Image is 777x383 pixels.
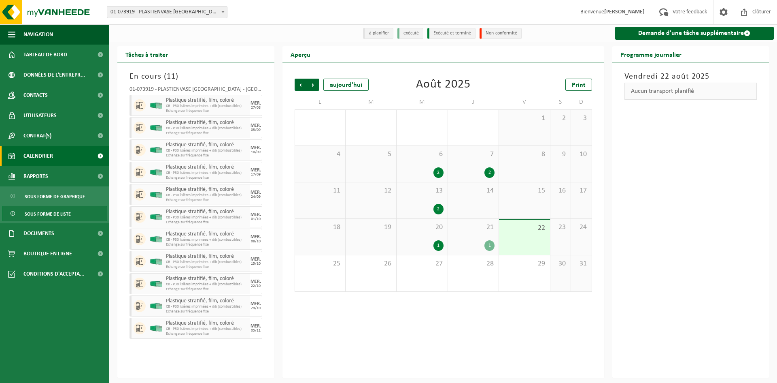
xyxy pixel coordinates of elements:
span: Plastique stratifié, film, coloré [166,298,248,304]
span: 4 [299,150,341,159]
img: HK-XP-30-GN-00 [150,281,162,287]
div: 15/10 [251,262,261,266]
h2: Programme journalier [612,46,690,62]
span: CB - P30 lisières imprimées + dib (combustibles) [166,238,248,242]
span: Plastique stratifié, film, coloré [166,253,248,260]
span: Echange sur fréquence fixe [166,242,248,247]
td: V [499,95,550,109]
span: 16 [554,186,567,195]
img: HK-XP-30-GN-00 [150,169,162,175]
div: 2 [433,167,444,178]
div: 08/10 [251,240,261,244]
span: Données de l'entrepr... [23,65,85,85]
div: MER. [251,145,261,150]
span: Plastique stratifié, film, coloré [166,186,248,193]
span: Sous forme de graphique [25,189,85,204]
img: HK-XP-30-GN-00 [150,192,162,198]
div: MER. [251,123,261,128]
span: 26 [350,259,392,268]
span: Utilisateurs [23,105,57,126]
a: Sous forme de liste [2,206,107,221]
span: 01-073919 - PLASTIENVASE FRANCIA - ARRAS [107,6,227,18]
div: 2 [433,204,444,214]
span: 1 [503,114,546,123]
span: 24 [575,223,587,232]
span: Echange sur fréquence fixe [166,332,248,336]
span: 22 [503,224,546,233]
span: CB - P30 lisières imprimées + dib (combustibles) [166,171,248,175]
span: CB - P30 lisières imprimées + dib (combustibles) [166,327,248,332]
div: MER. [251,212,261,217]
td: J [448,95,499,109]
span: 7 [452,150,495,159]
span: Plastique stratifié, film, coloré [166,164,248,171]
span: Plastique stratifié, film, coloré [166,320,248,327]
span: Plastique stratifié, film, coloré [166,120,248,126]
div: 2 [484,167,495,178]
span: 30 [554,259,567,268]
span: 19 [350,223,392,232]
span: 14 [452,186,495,195]
td: D [571,95,592,109]
div: 05/11 [251,329,261,333]
span: Plastique stratifié, film, coloré [166,97,248,104]
span: Sous forme de liste [25,206,71,222]
div: 01-073919 - PLASTIENVASE [GEOGRAPHIC_DATA] - [GEOGRAPHIC_DATA] [129,87,262,95]
span: Plastique stratifié, film, coloré [166,142,248,148]
img: HK-XP-30-GN-00 [150,259,162,265]
div: 29/10 [251,306,261,310]
strong: [PERSON_NAME] [604,9,645,15]
span: Echange sur fréquence fixe [166,220,248,225]
span: Conditions d'accepta... [23,264,85,284]
span: 10 [575,150,587,159]
span: CB - P30 lisières imprimées + dib (combustibles) [166,193,248,198]
span: 5 [350,150,392,159]
span: 8 [503,150,546,159]
span: CB - P30 lisières imprimées + dib (combustibles) [166,104,248,109]
img: HK-XP-30-GN-00 [150,236,162,242]
span: 13 [401,186,443,195]
div: 01/10 [251,217,261,221]
span: Calendrier [23,146,53,166]
span: Contacts [23,85,48,105]
img: HK-XP-30-GN-00 [150,125,162,131]
img: HK-XP-30-GN-00 [150,303,162,309]
td: S [550,95,571,109]
div: MER. [251,235,261,240]
div: MER. [251,190,261,195]
a: Sous forme de graphique [2,188,107,204]
div: MER. [251,324,261,329]
span: 9 [554,150,567,159]
td: M [397,95,448,109]
span: 2 [554,114,567,123]
span: 31 [575,259,587,268]
h2: Tâches à traiter [117,46,176,62]
span: 20 [401,223,443,232]
span: Navigation [23,24,53,45]
span: CB - P30 lisières imprimées + dib (combustibles) [166,304,248,309]
span: Rapports [23,166,48,186]
h2: Aperçu [282,46,318,62]
span: Echange sur fréquence fixe [166,131,248,136]
div: 1 [433,240,444,251]
a: Demande d'une tâche supplémentaire [615,27,774,40]
span: Contrat(s) [23,126,51,146]
span: Echange sur fréquence fixe [166,265,248,270]
span: Echange sur fréquence fixe [166,287,248,292]
span: Echange sur fréquence fixe [166,198,248,203]
img: HK-XP-30-GN-00 [150,214,162,220]
li: à planifier [363,28,393,39]
li: Exécuté et terminé [427,28,476,39]
div: 22/10 [251,284,261,288]
span: 21 [452,223,495,232]
span: Print [572,82,586,88]
span: Précédent [295,79,307,91]
span: Tableau de bord [23,45,67,65]
span: 27 [401,259,443,268]
td: M [346,95,397,109]
td: L [295,95,346,109]
span: Plastique stratifié, film, coloré [166,209,248,215]
span: Plastique stratifié, film, coloré [166,231,248,238]
span: Plastique stratifié, film, coloré [166,276,248,282]
div: 10/09 [251,150,261,154]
